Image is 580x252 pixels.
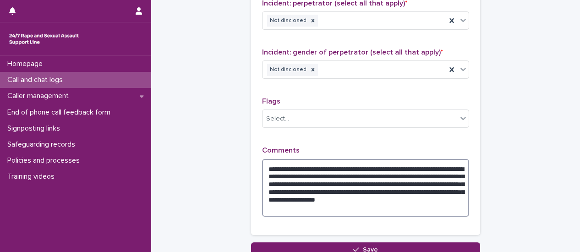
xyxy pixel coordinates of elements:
[262,49,443,56] span: Incident: gender of perpetrator (select all that apply)
[4,92,76,100] p: Caller management
[7,30,81,48] img: rhQMoQhaT3yELyF149Cw
[266,114,289,124] div: Select...
[4,108,118,117] p: End of phone call feedback form
[4,60,50,68] p: Homepage
[262,147,300,154] span: Comments
[4,124,67,133] p: Signposting links
[262,98,280,105] span: Flags
[4,140,82,149] p: Safeguarding records
[4,172,62,181] p: Training videos
[267,64,308,76] div: Not disclosed
[4,156,87,165] p: Policies and processes
[267,15,308,27] div: Not disclosed
[4,76,70,84] p: Call and chat logs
